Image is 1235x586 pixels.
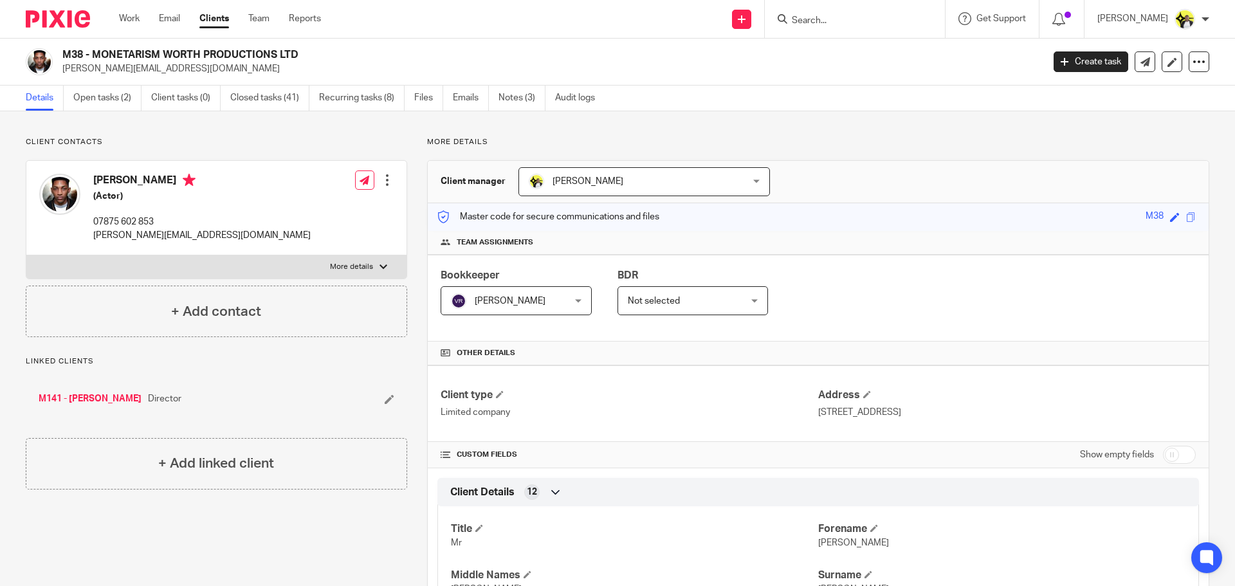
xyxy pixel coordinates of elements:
p: Limited company [441,406,818,419]
a: Create task [1054,51,1128,72]
h4: Middle Names [451,569,818,582]
a: Email [159,12,180,25]
p: More details [427,137,1209,147]
h4: Address [818,389,1196,402]
p: [PERSON_NAME][EMAIL_ADDRESS][DOMAIN_NAME] [93,229,311,242]
a: Team [248,12,270,25]
a: Recurring tasks (8) [319,86,405,111]
h4: Title [451,522,818,536]
span: Director [148,392,181,405]
h4: + Add contact [171,302,261,322]
span: [PERSON_NAME] [818,538,889,547]
div: M38 [1146,210,1164,224]
span: Not selected [628,297,680,306]
input: Search [791,15,906,27]
img: Carine-Starbridge.jpg [1175,9,1195,30]
span: Get Support [976,14,1026,23]
span: Client Details [450,486,515,499]
p: [STREET_ADDRESS] [818,406,1196,419]
img: Matthew%20James%20Morrison.jpg [26,48,53,75]
h4: CUSTOM FIELDS [441,450,818,460]
i: Primary [183,174,196,187]
p: [PERSON_NAME] [1097,12,1168,25]
a: Files [414,86,443,111]
span: Bookkeeper [441,270,500,280]
p: More details [330,262,373,272]
a: Reports [289,12,321,25]
a: Emails [453,86,489,111]
a: Client tasks (0) [151,86,221,111]
label: Show empty fields [1080,448,1154,461]
a: Clients [199,12,229,25]
img: Matthew%20James%20Morrison.jpg [39,174,80,215]
a: Open tasks (2) [73,86,142,111]
p: Master code for secure communications and files [437,210,659,223]
span: [PERSON_NAME] [553,177,623,186]
a: Notes (3) [499,86,545,111]
h4: Surname [818,569,1185,582]
h5: (Actor) [93,190,311,203]
span: [PERSON_NAME] [475,297,545,306]
p: Client contacts [26,137,407,147]
img: Carine-Starbridge.jpg [529,174,544,189]
h2: M38 - MONETARISM WORTH PRODUCTIONS LTD [62,48,840,62]
a: Audit logs [555,86,605,111]
span: Other details [457,348,515,358]
span: Mr [451,538,462,547]
h4: Client type [441,389,818,402]
p: [PERSON_NAME][EMAIL_ADDRESS][DOMAIN_NAME] [62,62,1034,75]
a: M141 - [PERSON_NAME] [39,392,142,405]
h4: [PERSON_NAME] [93,174,311,190]
span: BDR [617,270,638,280]
a: Details [26,86,64,111]
img: Pixie [26,10,90,28]
span: 12 [527,486,537,499]
p: 07875 602 853 [93,215,311,228]
h4: + Add linked client [158,453,274,473]
img: svg%3E [451,293,466,309]
h3: Client manager [441,175,506,188]
h4: Forename [818,522,1185,536]
a: Work [119,12,140,25]
span: Team assignments [457,237,533,248]
p: Linked clients [26,356,407,367]
a: Closed tasks (41) [230,86,309,111]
